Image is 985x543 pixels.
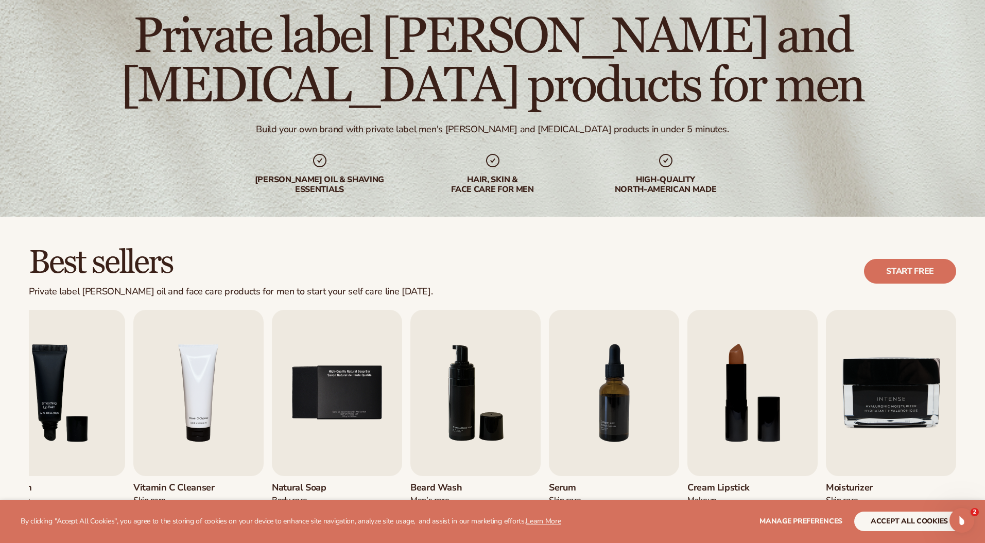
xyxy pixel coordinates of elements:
[526,516,561,526] a: Learn More
[133,482,215,494] h3: Vitamin C Cleanser
[687,482,751,494] h3: Cream Lipstick
[549,495,612,506] div: Skin Care
[826,482,889,494] h3: Moisturizer
[826,310,956,526] a: 9 / 9
[272,495,335,506] div: Body Care
[272,310,402,526] a: 5 / 9
[29,246,433,280] h2: Best sellers
[549,482,612,494] h3: Serum
[256,124,729,135] div: Build your own brand with private label men's [PERSON_NAME] and [MEDICAL_DATA] products in under ...
[759,516,842,526] span: Manage preferences
[427,175,559,195] div: hair, skin & face care for men
[272,482,335,494] h3: Natural Soap
[600,175,732,195] div: High-quality North-american made
[971,508,979,516] span: 2
[826,495,889,506] div: Skin Care
[549,310,679,526] a: 7 / 9
[687,310,818,526] a: 8 / 9
[29,12,956,111] h1: Private label [PERSON_NAME] and [MEDICAL_DATA] products for men
[133,495,215,506] div: Skin Care
[864,259,956,284] a: Start free
[759,512,842,531] button: Manage preferences
[410,495,474,506] div: Men’s Care
[133,310,264,526] a: 4 / 9
[410,482,474,494] h3: Beard Wash
[410,310,541,526] a: 6 / 9
[854,512,964,531] button: accept all cookies
[254,175,386,195] div: [PERSON_NAME] oil & shaving essentials
[949,508,974,533] iframe: Intercom live chat
[29,286,433,297] div: Private label [PERSON_NAME] oil and face care products for men to start your self care line [DATE].
[687,495,751,506] div: Makeup
[21,517,561,526] p: By clicking "Accept All Cookies", you agree to the storing of cookies on your device to enhance s...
